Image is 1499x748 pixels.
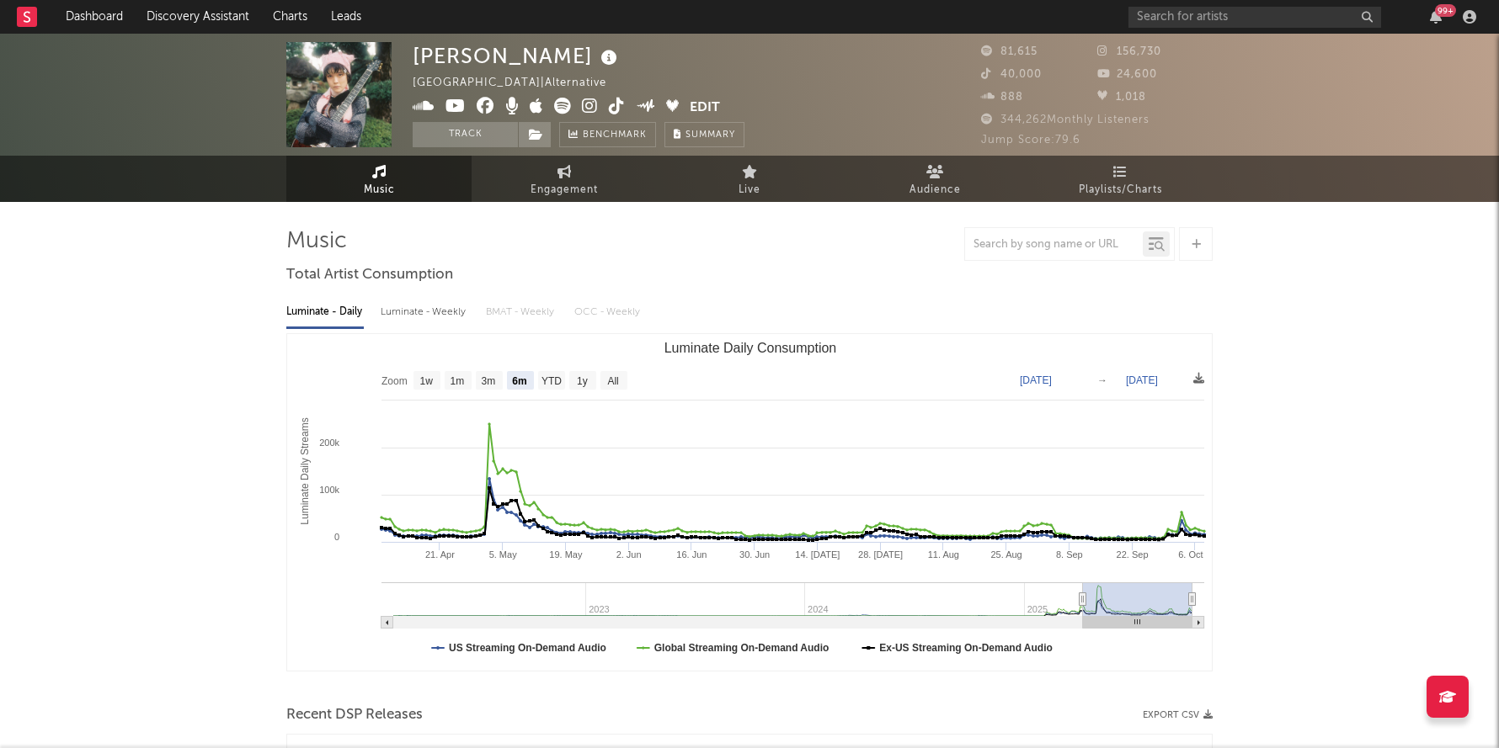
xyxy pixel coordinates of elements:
span: Live [739,180,760,200]
span: Music [364,180,395,200]
text: 3m [482,375,496,387]
text: 25. Aug [990,549,1022,560]
text: 0 [334,532,339,542]
span: 81,615 [981,46,1038,57]
a: Engagement [472,156,657,202]
text: 8. Sep [1056,549,1083,560]
a: Benchmark [559,122,656,147]
span: 40,000 [981,69,1042,80]
input: Search by song name or URL [965,238,1143,252]
text: [DATE] [1126,374,1158,386]
text: 16. Jun [676,549,707,560]
text: Ex-US Streaming On-Demand Audio [879,642,1053,654]
span: Audience [910,180,961,200]
text: 1y [577,375,588,387]
a: Music [286,156,472,202]
text: Luminate Daily Streams [299,417,311,524]
text: 22. Sep [1117,549,1149,560]
div: Luminate - Weekly [381,298,469,326]
text: US Streaming On-Demand Audio [449,642,606,654]
text: 14. [DATE] [795,549,840,560]
span: Summary [685,130,735,140]
text: 6m [512,375,526,387]
div: [PERSON_NAME] [413,42,621,70]
text: 100k [319,485,339,495]
text: 2. Jun [616,549,642,560]
text: 30. Jun [739,549,770,560]
span: 1,018 [1097,92,1146,103]
button: 99+ [1430,10,1442,24]
text: 28. [DATE] [858,549,903,560]
text: → [1097,374,1107,386]
span: Jump Score: 79.6 [981,135,1080,146]
a: Audience [842,156,1027,202]
span: 156,730 [1097,46,1161,57]
span: Playlists/Charts [1079,180,1162,200]
text: 19. May [549,549,583,560]
text: 1w [420,375,434,387]
button: Export CSV [1143,710,1213,720]
button: Edit [690,98,720,119]
text: Luminate Daily Consumption [664,341,837,355]
span: 344,262 Monthly Listeners [981,114,1150,125]
text: 6. Oct [1178,549,1203,560]
button: Summary [664,122,744,147]
button: Track [413,122,518,147]
div: [GEOGRAPHIC_DATA] | Alternative [413,73,626,93]
div: 99 + [1435,4,1456,17]
div: Luminate - Daily [286,298,364,326]
text: Zoom [381,375,408,387]
text: All [607,375,618,387]
span: Benchmark [583,125,647,146]
svg: Luminate Daily Consumption [287,334,1213,671]
a: Live [657,156,842,202]
span: Total Artist Consumption [286,265,453,285]
text: 21. Apr [425,549,455,560]
text: Global Streaming On-Demand Audio [654,642,830,654]
text: 11. Aug [928,549,959,560]
span: Recent DSP Releases [286,705,423,725]
a: Playlists/Charts [1027,156,1213,202]
text: 200k [319,438,339,448]
text: 5. May [489,549,518,560]
input: Search for artists [1128,7,1381,28]
span: 24,600 [1097,69,1157,80]
span: 888 [981,92,1023,103]
text: YTD [541,375,562,387]
span: Engagement [531,180,598,200]
text: [DATE] [1020,374,1052,386]
text: 1m [451,375,465,387]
